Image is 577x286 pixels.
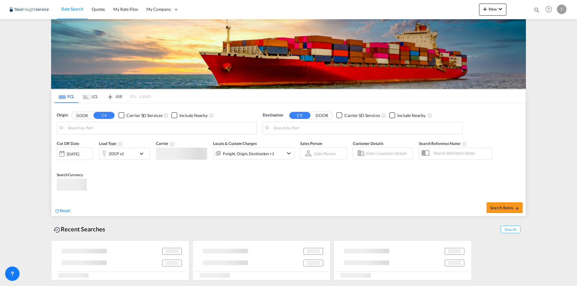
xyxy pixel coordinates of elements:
div: icon-magnify [533,7,540,16]
md-pagination-wrapper: Use the left and right arrow keys to navigate between tabs [54,90,151,103]
md-tab-item: AIR [102,90,127,103]
div: Recent Searches [51,222,108,236]
img: LCL+%26+FCL+BACKGROUND.png [51,19,526,89]
md-icon: Unchecked: Ignores neighbouring ports when fetching rates.Checked : Includes neighbouring ports w... [427,113,432,118]
div: 20GP x1 [109,149,124,158]
input: Search Reference Name [430,149,492,158]
div: icon-refreshReset [54,208,70,214]
div: Freight Origin Destination Factory Stuffing [223,149,274,158]
button: CY [289,112,310,119]
input: Search by Port [68,124,253,133]
div: T [557,5,566,14]
div: [DATE] [57,147,93,160]
md-tab-item: LCL [78,90,102,103]
span: Origin [57,112,68,118]
md-icon: icon-chevron-down [497,5,504,13]
button: DOOR [72,112,93,119]
span: Locals & Custom Charges [213,141,257,146]
span: Quotes [92,7,105,12]
md-datepicker: Select [57,159,61,167]
md-icon: icon-refresh [54,208,60,214]
md-tab-item: FCL [54,90,78,103]
md-icon: icon-plus 400-fg [481,5,489,13]
md-icon: Unchecked: Search for CY (Container Yard) services for all selected carriers.Checked : Search for... [381,113,386,118]
md-icon: icon-information-outline [118,142,123,146]
span: Rate Search [61,6,83,11]
input: Enter Customer Details [366,149,411,158]
span: Search Currency [57,173,83,177]
span: Destination [263,112,283,118]
div: [DATE] [67,151,79,157]
md-icon: icon-backup-restore [53,226,61,233]
md-icon: Your search will be saved by the below given name [462,142,467,146]
md-icon: Unchecked: Ignores neighbouring ports when fetching rates.Checked : Includes neighbouring ports w... [209,113,214,118]
div: Freight Origin Destination Factory Stuffingicon-chevron-down [213,147,294,159]
span: My Rate Files [113,7,138,12]
span: Customer Details [353,141,383,146]
md-icon: The selected Trucker/Carrierwill be displayed in the rate results If the rates are from another f... [170,142,175,146]
md-checkbox: Checkbox No Ink [118,112,162,119]
div: Help [544,4,557,15]
md-checkbox: Checkbox No Ink [336,112,380,119]
md-icon: icon-chevron-down [285,150,292,157]
span: Show All [501,226,521,233]
span: New [481,7,504,11]
md-icon: icon-arrow-right [515,206,519,210]
span: Cut Off Date [57,141,79,146]
md-select: Sales Person [313,149,336,158]
md-icon: Unchecked: Search for CY (Container Yard) services for all selected carriers.Checked : Search for... [163,113,168,118]
button: Search Ratesicon-arrow-right [487,202,523,213]
span: Sales Person [300,141,322,146]
span: Help [544,4,554,14]
md-checkbox: Checkbox No Ink [171,112,208,119]
div: Carrier SD Services [344,113,380,119]
span: Carrier [156,141,175,146]
div: 20GP x1icon-chevron-down [99,148,150,160]
span: Search Reference Name [419,141,467,146]
span: My Company [146,6,171,12]
md-icon: icon-airplane [107,93,114,98]
md-icon: icon-magnify [533,7,540,13]
button: CY [93,112,114,119]
div: Carrier SD Services [127,113,162,119]
img: 9097ab40c0d911ee81d80fb7ec8da167.JPG [9,3,50,16]
span: Reset [60,208,70,213]
md-icon: icon-chevron-down [138,150,148,157]
span: Search Rates [490,205,519,210]
span: Load Type [99,141,123,146]
div: Include Nearby [397,113,426,119]
div: Include Nearby [179,113,208,119]
button: icon-plus 400-fgNewicon-chevron-down [479,4,506,16]
div: Origin DOOR CY Checkbox No InkUnchecked: Search for CY (Container Yard) services for all selected... [51,103,526,216]
md-checkbox: Checkbox No Ink [389,112,426,119]
input: Search by Port [273,124,459,133]
button: DOOR [311,112,332,119]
